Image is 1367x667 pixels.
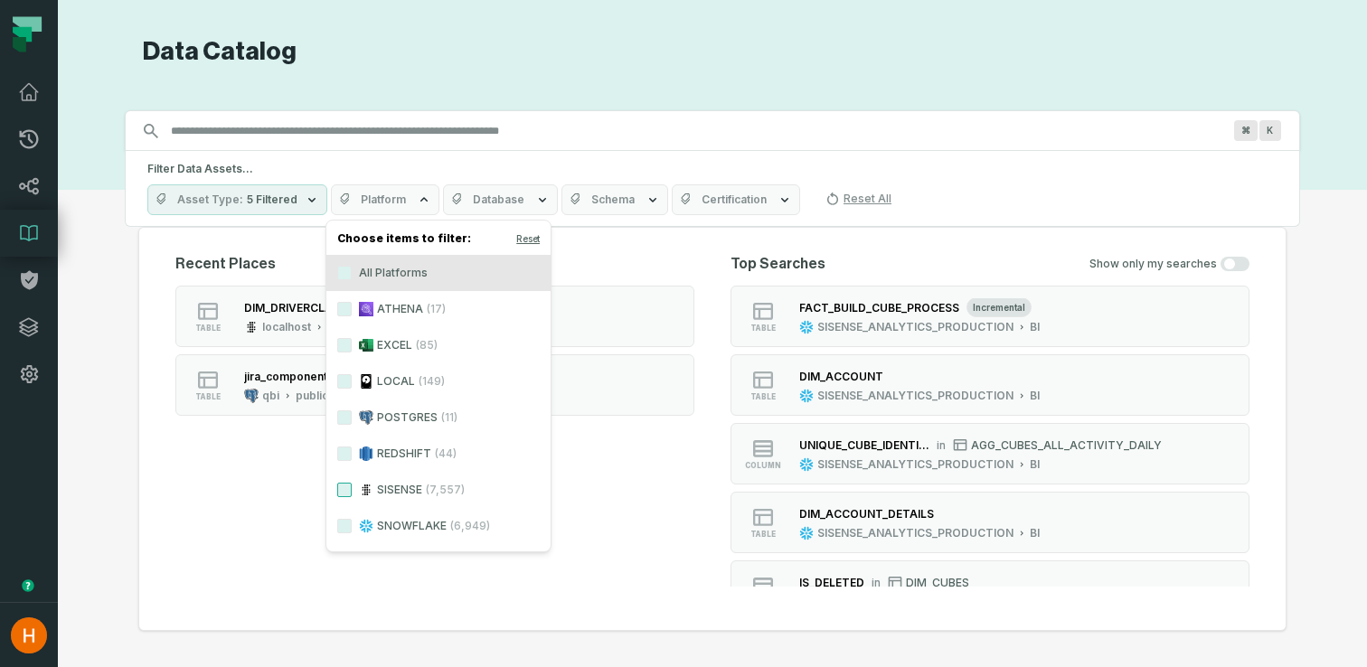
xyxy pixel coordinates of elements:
[326,399,551,436] label: POSTGRES
[326,228,551,255] h4: Choose items to filter:
[441,410,457,425] span: (11)
[326,508,551,544] label: SNOWFLAKE
[427,302,446,316] span: (17)
[337,374,352,389] button: LOCAL(149)
[426,483,465,497] span: (7,557)
[326,472,551,508] label: SISENSE
[416,338,438,352] span: (85)
[326,363,551,399] label: LOCAL
[516,231,540,246] button: Reset
[337,446,352,461] button: REDSHIFT(44)
[450,519,490,533] span: (6,949)
[337,266,352,280] button: All Platforms
[337,519,352,533] button: SNOWFLAKE(6,949)
[337,338,352,352] button: EXCEL(85)
[1259,120,1281,141] span: Press ⌘ + K to focus the search bar
[419,374,445,389] span: (149)
[326,436,551,472] label: REDSHIFT
[326,291,551,327] label: ATHENA
[326,327,551,363] label: EXCEL
[20,578,36,594] div: Tooltip anchor
[337,410,352,425] button: POSTGRES(11)
[1234,120,1258,141] span: Press ⌘ + K to focus the search bar
[11,617,47,653] img: avatar of Hanna Serhiyenkov
[326,255,551,291] label: All Platforms
[143,36,1300,68] h1: Data Catalog
[337,302,352,316] button: ATHENA(17)
[435,446,457,461] span: (44)
[337,483,352,497] button: SISENSE(7,557)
